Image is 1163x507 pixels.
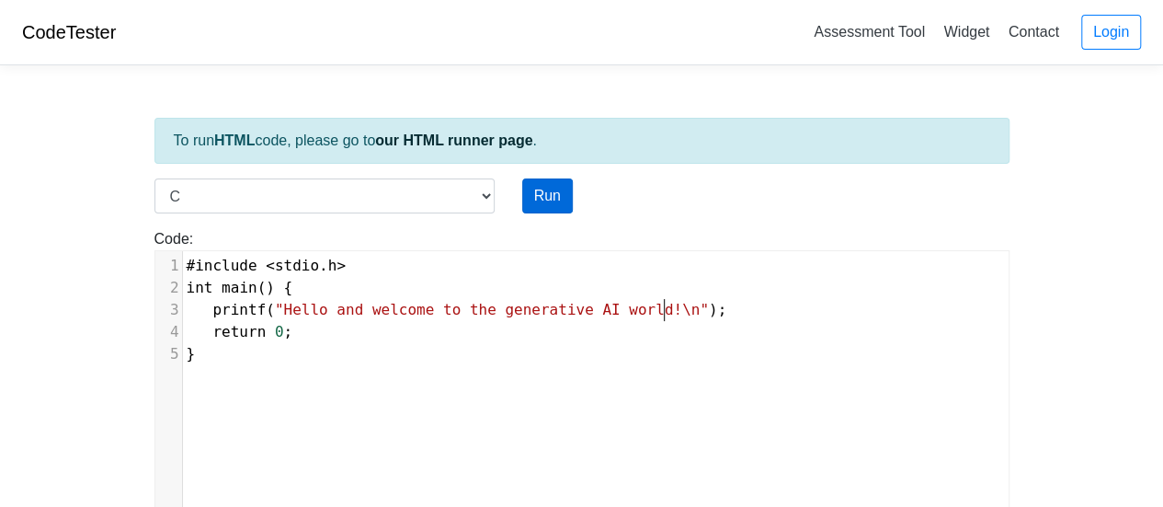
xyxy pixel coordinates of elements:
span: main [222,279,257,296]
div: To run code, please go to . [154,118,1009,164]
a: Widget [936,17,997,47]
span: return [212,323,266,340]
strong: HTML [214,133,255,148]
a: CodeTester [22,22,116,42]
button: Run [522,179,573,213]
a: our HTML runner page [375,133,532,148]
div: 3 [155,299,182,321]
a: Assessment Tool [806,17,932,47]
div: 1 [155,255,182,277]
span: h [328,257,337,274]
div: 5 [155,343,182,365]
span: ; [187,323,293,340]
span: < [266,257,275,274]
span: stdio [275,257,319,274]
span: } [187,345,196,363]
span: () { [187,279,293,296]
span: ( ); [187,301,727,318]
span: 0 [275,323,284,340]
span: printf [212,301,266,318]
span: #include [187,257,257,274]
span: . [187,257,347,274]
span: "Hello and welcome to the generative AI world!\n" [275,301,709,318]
span: int [187,279,213,296]
a: Login [1081,15,1141,50]
span: > [336,257,346,274]
div: 2 [155,277,182,299]
a: Contact [1001,17,1066,47]
div: 4 [155,321,182,343]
